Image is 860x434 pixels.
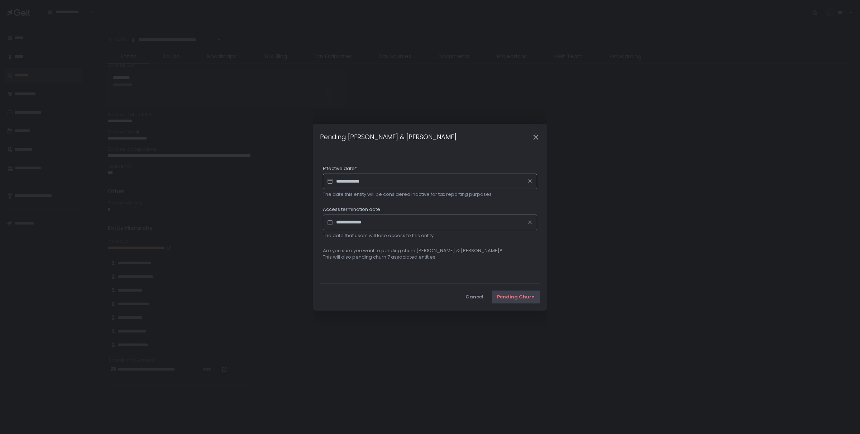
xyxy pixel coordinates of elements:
span: The date this entity will be considered inactive for tax reporting purposes. [323,191,493,198]
div: Cancel [465,294,483,300]
span: The date that users will lose access to this entity [323,232,434,239]
h1: Pending [PERSON_NAME] & [PERSON_NAME] [320,132,457,142]
div: Pending Churn [497,294,535,300]
button: Pending Churn [492,291,540,303]
input: Datepicker input [323,214,537,230]
div: Close [524,133,547,141]
span: Access termination date [323,206,380,213]
input: Datepicker input [323,174,537,189]
div: This will also pending churn 7 associated entities. [323,254,537,260]
button: Cancel [460,291,489,303]
div: Are you sure you want to pending churn [PERSON_NAME] & [PERSON_NAME]? [323,247,537,254]
span: Effective date* [323,165,357,172]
